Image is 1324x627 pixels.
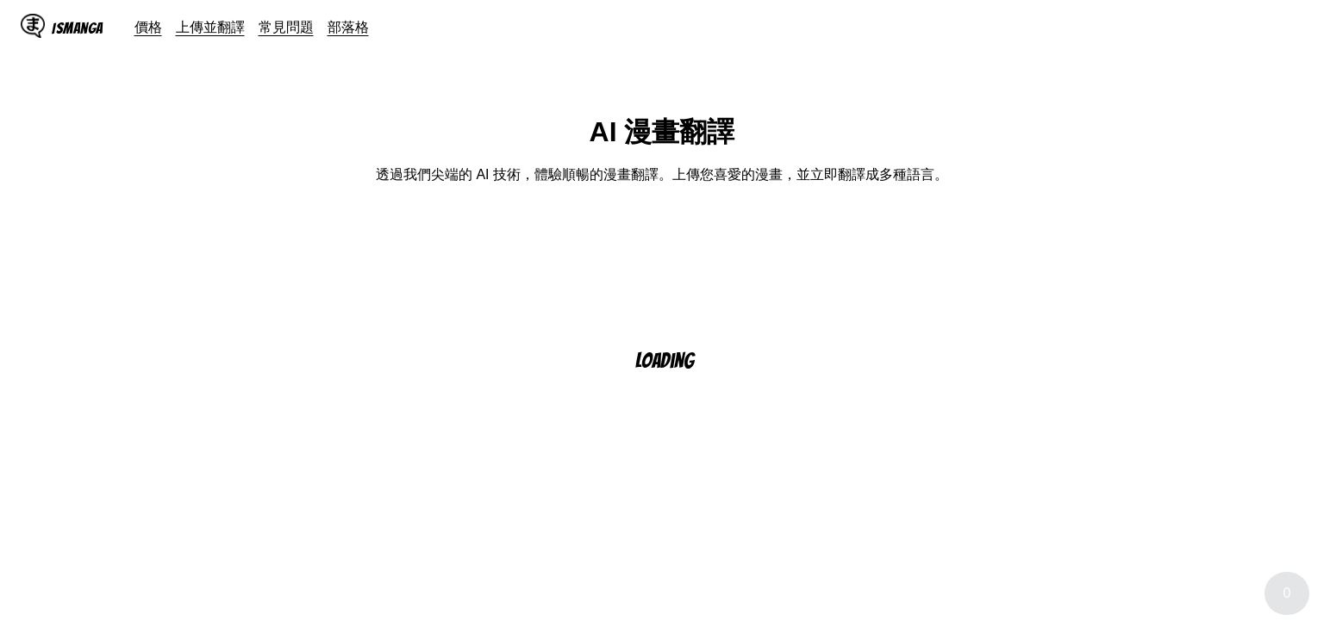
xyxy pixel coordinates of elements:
[328,18,369,35] a: 部落格
[21,14,45,38] img: IsManga Logo
[134,18,162,35] a: 價格
[590,114,735,152] h1: AI 漫畫翻譯
[176,18,245,35] a: 上傳並翻譯
[259,18,314,35] a: 常見問題
[635,350,716,371] p: Loading
[52,20,103,36] div: IsManga
[21,14,134,41] a: IsManga LogoIsManga
[376,165,948,184] p: 透過我們尖端的 AI 技術，體驗順暢的漫畫翻譯。上傳您喜愛的漫畫，並立即翻譯成多種語言。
